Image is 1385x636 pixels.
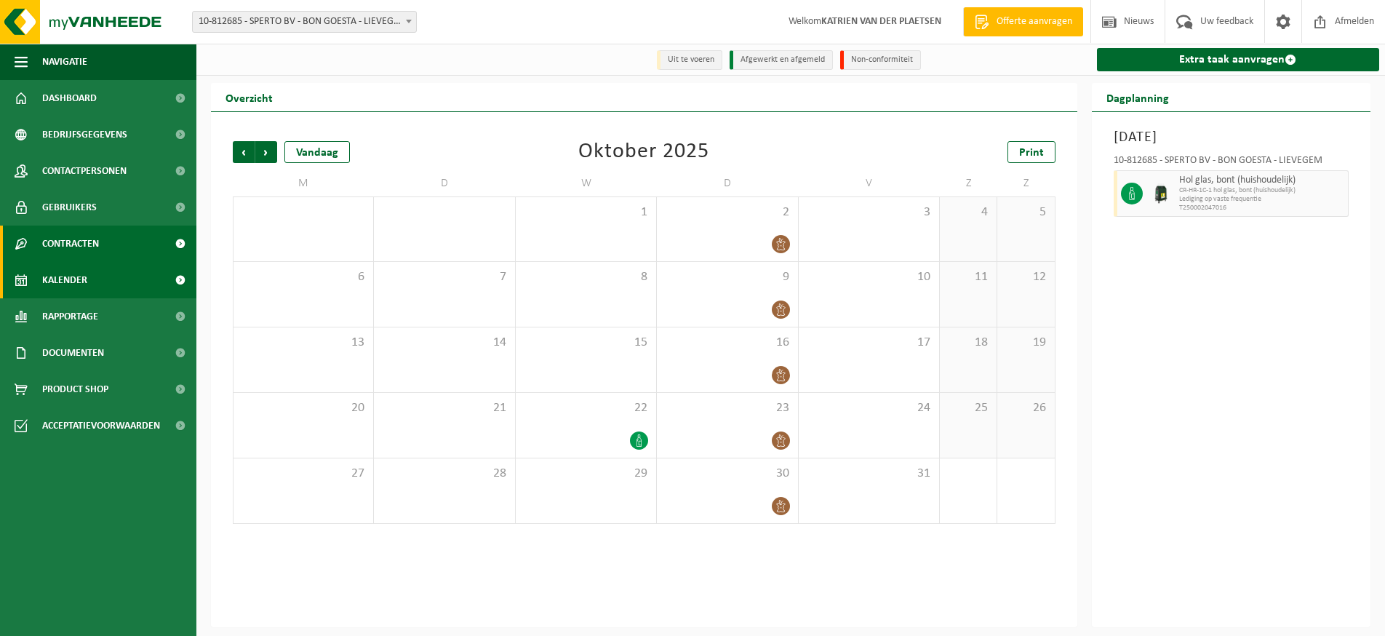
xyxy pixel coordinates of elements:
img: CR-HR-1C-1000-PES-01 [1150,183,1172,204]
span: Hol glas, bont (huishoudelijk) [1179,175,1345,186]
span: 20 [241,400,366,416]
span: Bedrijfsgegevens [42,116,127,153]
span: Kalender [42,262,87,298]
td: Z [940,170,997,196]
a: Print [1007,141,1055,163]
span: Volgende [255,141,277,163]
span: Vorige [233,141,255,163]
span: 10-812685 - SPERTO BV - BON GOESTA - LIEVEGEM [192,11,417,33]
span: 30 [664,466,790,482]
span: Gebruikers [42,189,97,226]
span: 9 [664,269,790,285]
span: 15 [523,335,649,351]
span: Contracten [42,226,99,262]
h3: [DATE] [1114,127,1349,148]
span: 10 [806,269,932,285]
span: 25 [947,400,989,416]
span: 22 [523,400,649,416]
span: Contactpersonen [42,153,127,189]
span: Print [1019,147,1044,159]
span: 26 [1005,400,1047,416]
a: Offerte aanvragen [963,7,1083,36]
span: Navigatie [42,44,87,80]
a: Extra taak aanvragen [1097,48,1380,71]
span: Documenten [42,335,104,371]
li: Afgewerkt en afgemeld [730,50,833,70]
span: 2 [664,204,790,220]
span: 28 [381,466,507,482]
h2: Overzicht [211,83,287,111]
td: Z [997,170,1055,196]
span: Acceptatievoorwaarden [42,408,160,444]
span: 11 [947,269,989,285]
li: Non-conformiteit [840,50,921,70]
span: 24 [806,400,932,416]
td: M [233,170,374,196]
span: Rapportage [42,298,98,335]
span: 6 [241,269,366,285]
td: W [516,170,657,196]
span: 13 [241,335,366,351]
span: 17 [806,335,932,351]
span: 19 [1005,335,1047,351]
span: 12 [1005,269,1047,285]
span: Product Shop [42,371,108,408]
span: 27 [241,466,366,482]
span: 8 [523,269,649,285]
td: V [799,170,940,196]
li: Uit te voeren [657,50,722,70]
strong: KATRIEN VAN DER PLAETSEN [821,16,941,27]
span: 16 [664,335,790,351]
span: 31 [806,466,932,482]
span: 18 [947,335,989,351]
span: 29 [523,466,649,482]
div: 10-812685 - SPERTO BV - BON GOESTA - LIEVEGEM [1114,156,1349,170]
div: Vandaag [284,141,350,163]
span: 5 [1005,204,1047,220]
div: Oktober 2025 [578,141,709,163]
td: D [374,170,515,196]
span: 4 [947,204,989,220]
span: T250002047016 [1179,204,1345,212]
span: 10-812685 - SPERTO BV - BON GOESTA - LIEVEGEM [193,12,416,32]
h2: Dagplanning [1092,83,1184,111]
span: 7 [381,269,507,285]
span: 14 [381,335,507,351]
span: 1 [523,204,649,220]
td: D [657,170,798,196]
span: Lediging op vaste frequentie [1179,195,1345,204]
span: 21 [381,400,507,416]
span: Dashboard [42,80,97,116]
span: Offerte aanvragen [993,15,1076,29]
span: 3 [806,204,932,220]
span: CR-HR-1C-1 hol glas, bont (huishoudelijk) [1179,186,1345,195]
span: 23 [664,400,790,416]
